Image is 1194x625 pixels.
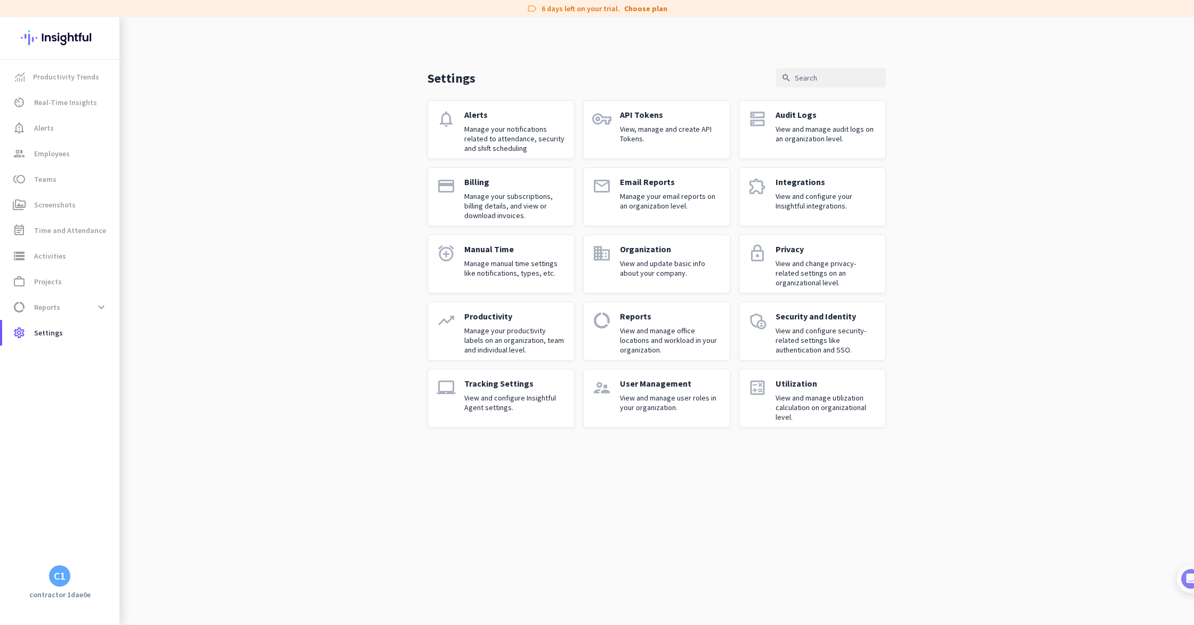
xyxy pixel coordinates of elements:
[13,147,26,160] i: group
[592,311,611,330] i: data_usage
[13,96,26,109] i: av_timer
[464,124,566,153] p: Manage your notifications related to attendance, security and shift scheduling
[34,224,106,237] span: Time and Attendance
[583,369,730,428] a: supervisor_accountUser ManagementView and manage user roles in your organization.
[620,191,721,211] p: Manage your email reports on an organization level.
[583,235,730,293] a: domainOrganizationView and update basic info about your company.
[620,311,721,322] p: Reports
[2,64,119,90] a: menu-itemProductivity Trends
[464,378,566,389] p: Tracking Settings
[427,167,575,226] a: paymentBillingManage your subscriptions, billing details, and view or download invoices.
[776,326,877,355] p: View and configure security-related settings like authentication and SSO.
[748,177,767,196] i: extension
[776,109,877,120] p: Audit Logs
[583,302,730,360] a: data_usageReportsView and manage office locations and workload in your organization.
[776,124,877,143] p: View and manage audit logs on an organization level.
[34,122,54,134] span: Alerts
[464,311,566,322] p: Productivity
[464,191,566,220] p: Manage your subscriptions, billing details, and view or download invoices.
[54,571,66,581] div: C1
[437,378,456,397] i: laptop_mac
[464,393,566,412] p: View and configure Insightful Agent settings.
[2,90,119,115] a: av_timerReal-Time Insights
[13,301,26,314] i: data_usage
[624,3,667,14] a: Choose plan
[13,250,26,262] i: storage
[13,224,26,237] i: event_note
[437,177,456,196] i: payment
[620,326,721,355] p: View and manage office locations and workload in your organization.
[464,259,566,278] p: Manage manual time settings like notifications, types, etc.
[583,167,730,226] a: emailEmail ReportsManage your email reports on an organization level.
[776,177,877,187] p: Integrations
[739,302,886,360] a: admin_panel_settingsSecurity and IdentityView and configure security-related settings like authen...
[739,100,886,159] a: dnsAudit LogsView and manage audit logs on an organization level.
[776,378,877,389] p: Utilization
[33,70,99,83] span: Productivity Trends
[2,115,119,141] a: notification_importantAlerts
[620,109,721,120] p: API Tokens
[776,191,877,211] p: View and configure your Insightful integrations.
[592,109,611,129] i: vpn_key
[464,244,566,254] p: Manual Time
[583,100,730,159] a: vpn_keyAPI TokensView, manage and create API Tokens.
[739,235,886,293] a: lockPrivacyView and change privacy-related settings on an organizational level.
[437,311,456,330] i: trending_up
[776,259,877,287] p: View and change privacy-related settings on an organizational level.
[620,259,721,278] p: View and update basic info about your company.
[592,378,611,397] i: supervisor_account
[2,218,119,243] a: event_noteTime and Attendance
[2,294,119,320] a: data_usageReportsexpand_more
[464,326,566,355] p: Manage your productivity labels on an organization, team and individual level.
[776,68,886,87] input: Search
[2,166,119,192] a: tollTeams
[2,141,119,166] a: groupEmployees
[464,177,566,187] p: Billing
[776,393,877,422] p: View and manage utilization calculation on organizational level.
[464,109,566,120] p: Alerts
[34,275,62,288] span: Projects
[437,109,456,129] i: notifications
[620,177,721,187] p: Email Reports
[427,235,575,293] a: alarm_addManual TimeManage manual time settings like notifications, types, etc.
[620,393,721,412] p: View and manage user roles in your organization.
[527,3,537,14] i: label
[2,243,119,269] a: storageActivities
[592,177,611,196] i: email
[427,302,575,360] a: trending_upProductivityManage your productivity labels on an organization, team and individual le...
[13,275,26,288] i: work_outline
[776,244,877,254] p: Privacy
[620,378,721,389] p: User Management
[34,250,66,262] span: Activities
[748,378,767,397] i: calculate
[620,124,721,143] p: View, manage and create API Tokens.
[92,298,111,317] button: expand_more
[2,320,119,346] a: settingsSettings
[13,326,26,339] i: settings
[592,244,611,263] i: domain
[437,244,456,263] i: alarm_add
[13,122,26,134] i: notification_important
[620,244,721,254] p: Organization
[748,109,767,129] i: dns
[427,100,575,159] a: notificationsAlertsManage your notifications related to attendance, security and shift scheduling
[15,72,25,82] img: menu-item
[34,96,97,109] span: Real-Time Insights
[781,73,791,83] i: search
[34,173,57,186] span: Teams
[748,311,767,330] i: admin_panel_settings
[427,369,575,428] a: laptop_macTracking SettingsView and configure Insightful Agent settings.
[34,326,63,339] span: Settings
[776,311,877,322] p: Security and Identity
[739,369,886,428] a: calculateUtilizationView and manage utilization calculation on organizational level.
[13,173,26,186] i: toll
[34,301,60,314] span: Reports
[427,70,475,86] p: Settings
[34,198,76,211] span: Screenshots
[739,167,886,226] a: extensionIntegrationsView and configure your Insightful integrations.
[13,198,26,211] i: perm_media
[21,17,99,59] img: Insightful logo
[748,244,767,263] i: lock
[2,192,119,218] a: perm_mediaScreenshots
[2,269,119,294] a: work_outlineProjects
